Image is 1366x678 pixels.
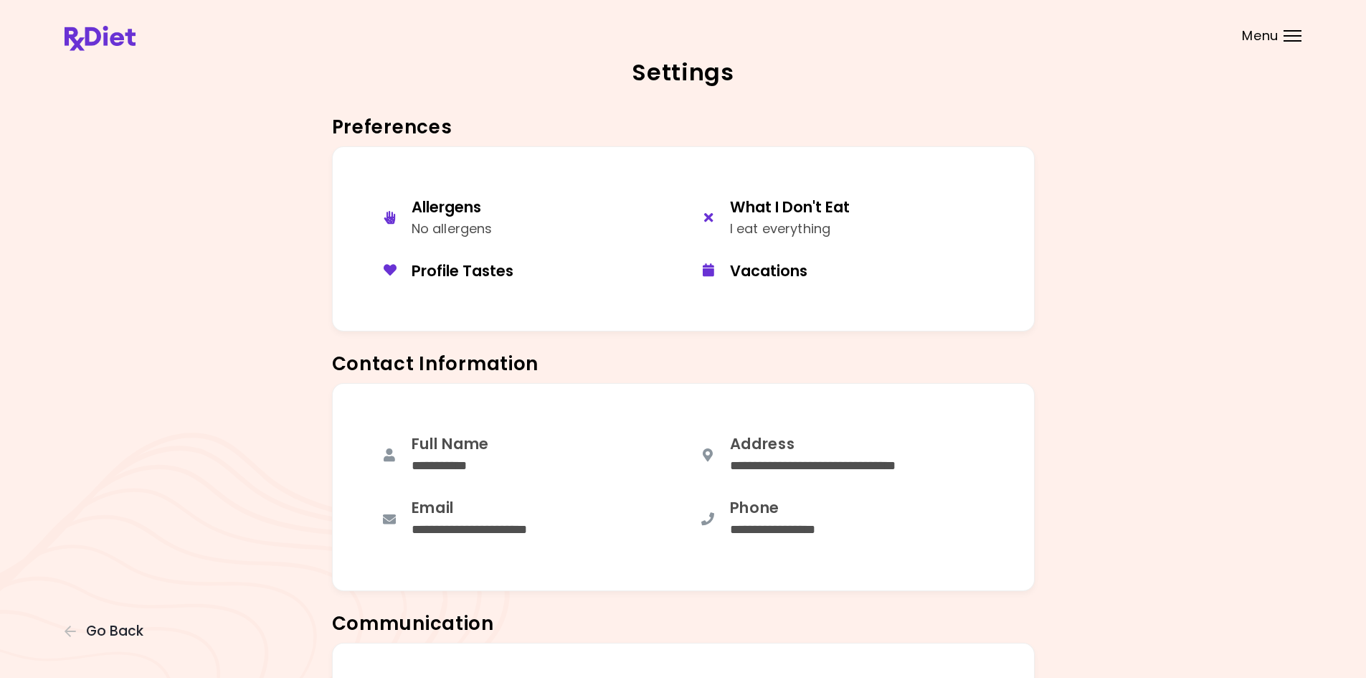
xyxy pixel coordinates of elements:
[683,250,1002,291] button: Vacations
[730,434,949,453] div: Address
[683,187,1002,250] button: What I Don't EatI eat everything
[86,623,143,639] span: Go Back
[1242,29,1279,42] span: Menu
[332,116,1035,139] h3: Preferences
[332,613,1035,636] h3: Communication
[730,219,850,240] div: I eat everything
[412,219,493,240] div: No allergens
[412,434,493,453] div: Full Name
[730,261,991,281] div: Vacations
[412,498,566,517] div: Email
[65,26,136,51] img: RxDiet
[365,250,683,291] button: Profile Tastes
[65,61,1301,84] h2: Settings
[412,261,673,281] div: Profile Tastes
[730,498,846,517] div: Phone
[730,197,850,217] div: What I Don't Eat
[65,623,151,639] button: Go Back
[412,197,493,217] div: Allergens
[332,353,1035,376] h3: Contact Information
[365,187,683,250] button: AllergensNo allergens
